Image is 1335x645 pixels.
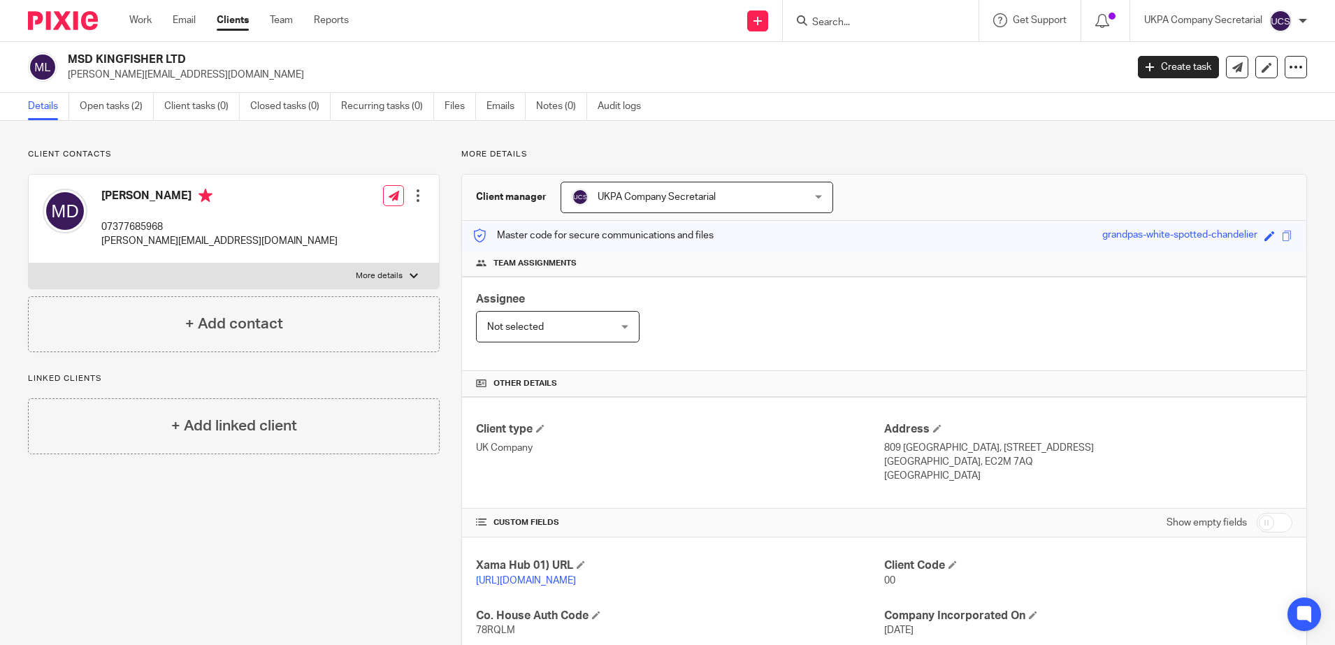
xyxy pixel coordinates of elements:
span: 00 [884,576,895,586]
a: Clients [217,13,249,27]
img: svg%3E [1269,10,1292,32]
span: UKPA Company Secretarial [598,192,716,202]
div: grandpas-white-spotted-chandelier [1102,228,1257,244]
p: 809 [GEOGRAPHIC_DATA], [STREET_ADDRESS] [884,441,1292,455]
a: Client tasks (0) [164,93,240,120]
h4: + Add linked client [171,415,297,437]
span: Not selected [487,322,544,332]
a: Recurring tasks (0) [341,93,434,120]
a: Team [270,13,293,27]
p: [GEOGRAPHIC_DATA], EC2M 7AQ [884,455,1292,469]
h2: MSD KINGFISHER LTD [68,52,907,67]
p: Master code for secure communications and files [472,229,714,242]
span: [DATE] [884,625,914,635]
h4: [PERSON_NAME] [101,189,338,206]
i: Primary [199,189,212,203]
a: Email [173,13,196,27]
span: Other details [493,378,557,389]
h4: Client type [476,422,884,437]
img: svg%3E [572,189,589,205]
img: svg%3E [43,189,87,233]
a: [URL][DOMAIN_NAME] [476,576,576,586]
img: Pixie [28,11,98,30]
p: More details [461,149,1307,160]
span: Get Support [1013,15,1067,25]
a: Open tasks (2) [80,93,154,120]
a: Audit logs [598,93,651,120]
h4: Company Incorporated On [884,609,1292,623]
span: 78RQLM [476,625,515,635]
h4: Co. House Auth Code [476,609,884,623]
p: 07377685968 [101,220,338,234]
p: UK Company [476,441,884,455]
p: [PERSON_NAME][EMAIL_ADDRESS][DOMAIN_NAME] [68,68,1117,82]
input: Search [811,17,937,29]
h4: CUSTOM FIELDS [476,517,884,528]
span: Assignee [476,293,525,305]
h4: Client Code [884,558,1292,573]
p: UKPA Company Secretarial [1144,13,1262,27]
img: svg%3E [28,52,57,82]
a: Reports [314,13,349,27]
a: Files [445,93,476,120]
h4: + Add contact [185,313,283,335]
a: Notes (0) [536,93,587,120]
a: Emails [486,93,526,120]
label: Show empty fields [1167,516,1247,530]
a: Closed tasks (0) [250,93,331,120]
a: Details [28,93,69,120]
h3: Client manager [476,190,547,204]
p: More details [356,270,403,282]
p: [GEOGRAPHIC_DATA] [884,469,1292,483]
a: Create task [1138,56,1219,78]
a: Work [129,13,152,27]
h4: Address [884,422,1292,437]
p: [PERSON_NAME][EMAIL_ADDRESS][DOMAIN_NAME] [101,234,338,248]
p: Linked clients [28,373,440,384]
h4: Xama Hub 01) URL [476,558,884,573]
p: Client contacts [28,149,440,160]
span: Team assignments [493,258,577,269]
